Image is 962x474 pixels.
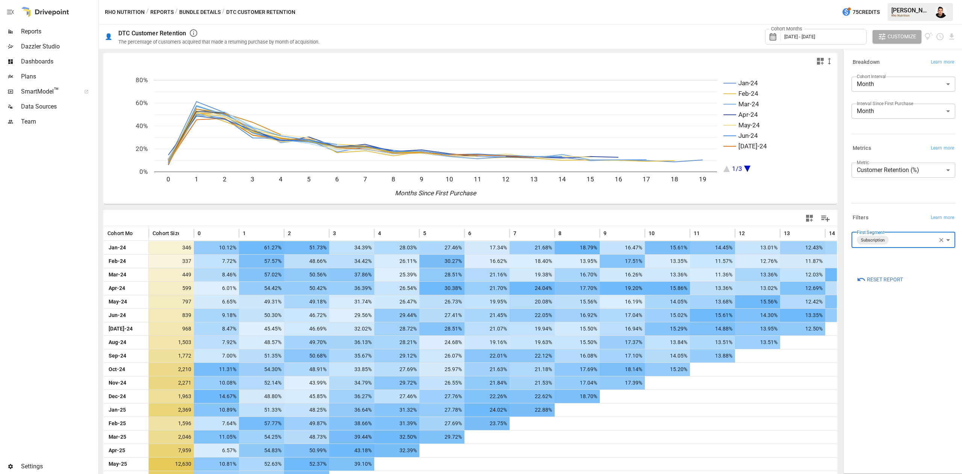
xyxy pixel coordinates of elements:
[105,33,112,40] div: 👤
[288,363,328,376] span: 48.91%
[739,336,779,349] span: 13.51%
[558,282,598,295] span: 17.70%
[784,282,824,295] span: 12.69%
[333,336,373,349] span: 36.13%
[738,142,767,150] text: [DATE]-24
[472,228,483,239] button: Sort
[468,390,508,403] span: 22.26%
[604,229,607,237] span: 9
[558,363,598,376] span: 17.69%
[649,255,688,268] span: 13.35%
[468,229,471,237] span: 6
[153,349,192,362] span: 1,772
[558,175,566,183] text: 14
[21,27,97,36] span: Reports
[363,175,367,183] text: 7
[739,309,779,322] span: 14.30%
[791,228,801,239] button: Sort
[21,462,97,471] span: Settings
[513,295,553,308] span: 20.08%
[378,241,418,254] span: 28.03%
[107,349,145,362] span: Sep-24
[243,268,283,281] span: 57.02%
[337,228,347,239] button: Sort
[649,295,688,308] span: 14.05%
[558,336,598,349] span: 15.50%
[107,229,141,237] span: Cohort Month
[513,229,516,237] span: 7
[468,336,508,349] span: 19.16%
[180,228,190,239] button: Sort
[118,39,319,45] div: The percentage of customers acquired that made a returning purchase by month of acquisition.
[198,268,237,281] span: 8.46%
[243,309,283,322] span: 50.30%
[468,376,508,389] span: 21.84%
[873,30,921,44] button: Customize
[198,241,237,254] span: 10.12%
[423,349,463,362] span: 26.07%
[378,349,418,362] span: 29.12%
[288,255,328,268] span: 48.66%
[699,175,706,183] text: 19
[784,34,815,39] span: [DATE] - [DATE]
[378,255,418,268] span: 26.11%
[649,363,688,376] span: 15.20%
[288,376,328,389] span: 43.99%
[513,363,553,376] span: 21.18%
[739,322,779,335] span: 13.95%
[558,268,598,281] span: 16.70%
[739,268,779,281] span: 13.36%
[423,322,463,335] span: 28.51%
[105,8,145,17] button: Rho Nutrition
[604,363,643,376] span: 18.14%
[134,228,145,239] button: Sort
[243,295,283,308] span: 49.31%
[243,241,283,254] span: 61.27%
[739,255,779,268] span: 12.76%
[643,175,650,183] text: 17
[104,69,826,204] svg: A chart.
[604,282,643,295] span: 19.20%
[423,309,463,322] span: 27.41%
[423,255,463,268] span: 30.27%
[153,376,192,389] span: 2,271
[607,228,618,239] button: Sort
[732,165,742,172] text: 1/3
[198,229,201,237] span: 0
[395,189,476,197] text: Months Since First Purchase
[924,30,933,44] button: View documentation
[378,336,418,349] span: 28.21%
[423,390,463,403] span: 27.76%
[243,229,246,237] span: 1
[333,349,373,362] span: 35.67%
[930,2,951,23] button: Francisco Sanchez
[857,100,913,107] label: Interval Since First Purchase
[853,214,868,222] h6: Filters
[288,390,328,403] span: 45.85%
[468,309,508,322] span: 21.45%
[243,349,283,362] span: 51.35%
[153,309,192,322] span: 839
[378,282,418,295] span: 26.54%
[54,86,59,95] span: ™
[852,273,908,286] button: Reset Report
[694,349,734,362] span: 13.88%
[153,229,181,237] span: Cohort Size
[649,268,688,281] span: 13.36%
[378,363,418,376] span: 27.69%
[333,390,373,403] span: 36.27%
[146,8,149,17] div: /
[530,175,538,183] text: 13
[888,32,916,41] span: Customize
[784,255,824,268] span: 11.87%
[604,349,643,362] span: 17.10%
[931,214,954,222] span: Learn more
[243,376,283,389] span: 52.14%
[21,57,97,66] span: Dashboards
[107,336,145,349] span: Aug-24
[333,295,373,308] span: 31.74%
[427,228,437,239] button: Sort
[378,376,418,389] span: 29.72%
[333,322,373,335] span: 32.02%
